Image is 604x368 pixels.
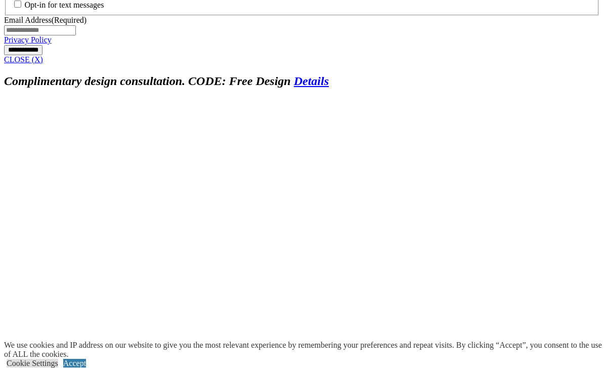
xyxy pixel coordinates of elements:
span: (Required) [52,16,87,24]
em: Complimentary design consultation. CODE: Free Design [4,74,291,88]
a: CLOSE (X) [4,55,43,64]
div: We use cookies and IP address on our website to give you the most relevant experience by remember... [4,341,604,359]
a: Details [294,74,329,88]
label: Email Address [4,16,87,24]
a: Privacy Policy [4,35,52,44]
label: Opt-in for text messages [25,1,104,9]
a: Cookie Settings [7,359,58,367]
a: Accept [63,359,86,367]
